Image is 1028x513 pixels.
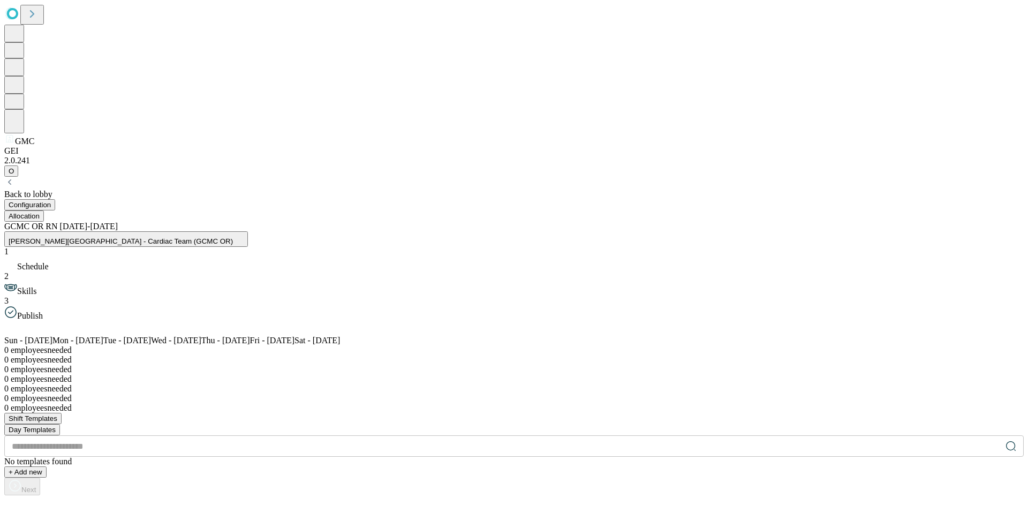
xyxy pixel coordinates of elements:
[4,199,55,210] button: Configuration
[4,374,47,383] span: employees
[47,345,71,354] span: needed
[4,355,47,364] span: employees
[4,478,40,495] button: Next
[4,345,9,354] span: 0
[250,336,294,345] span: Fri - [DATE]
[47,374,71,383] span: needed
[103,336,151,345] span: Tue - [DATE]
[4,413,62,424] button: Shift Templates
[4,247,1024,256] div: 1
[4,345,47,354] span: employees
[4,231,248,247] button: [PERSON_NAME][GEOGRAPHIC_DATA] - Cardiac Team (GCMC OR)
[47,394,71,403] span: needed
[151,336,201,345] span: Wed - [DATE]
[4,365,47,374] span: employees
[17,262,49,271] span: Schedule
[4,146,1024,156] div: GEI
[4,271,1024,281] div: 2
[47,403,71,412] span: needed
[4,336,52,345] span: Sun - [DATE]
[4,365,9,374] span: 0
[4,296,1024,306] div: 3
[47,384,71,393] span: needed
[4,424,60,435] button: Day Templates
[47,365,71,374] span: needed
[4,394,9,403] span: 0
[9,237,233,245] span: [PERSON_NAME][GEOGRAPHIC_DATA] - Cardiac Team (GCMC OR)
[15,137,34,146] span: GMC
[4,457,1024,466] div: No templates found
[21,486,36,494] span: Next
[4,466,47,478] button: + Add new
[4,384,9,393] span: 0
[4,165,18,177] button: O
[17,286,36,296] span: Skills
[17,311,43,320] span: Publish
[4,355,9,364] span: 0
[4,403,47,412] span: employees
[4,190,1024,199] div: Back to lobby
[4,156,1024,165] div: 2.0.241
[9,167,14,175] span: O
[47,355,71,364] span: needed
[201,336,250,345] span: Thu - [DATE]
[4,384,47,393] span: employees
[52,336,103,345] span: Mon - [DATE]
[4,222,118,231] span: GCMC OR RN [DATE]-[DATE]
[4,394,47,403] span: employees
[4,403,9,412] span: 0
[294,336,340,345] span: Sat - [DATE]
[4,210,44,222] button: Allocation
[4,374,9,383] span: 0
